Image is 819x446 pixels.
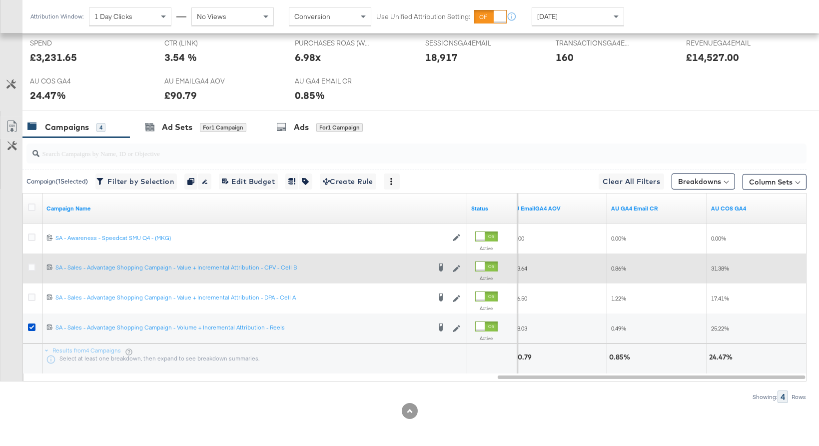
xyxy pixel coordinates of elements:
button: Column Sets [743,174,807,190]
span: 31.38% [711,264,729,272]
div: for 1 Campaign [200,123,246,132]
span: CTR (LINK) [164,38,239,48]
span: [DATE] [537,12,558,21]
div: 24.47% [709,352,736,362]
div: Attribution Window: [30,13,84,20]
span: 1 Day Clicks [94,12,132,21]
div: Campaign ( 1 Selected) [26,177,88,186]
label: Use Unified Attribution Setting: [376,12,470,21]
div: 24.47% [30,88,66,102]
label: Active [475,275,498,281]
div: Ad Sets [162,121,192,133]
button: Filter by Selection [95,173,177,189]
button: Edit Budget [219,173,278,189]
span: 25.22% [711,324,729,332]
span: 0.49% [611,324,626,332]
span: SPEND [30,38,105,48]
span: 1.22% [611,294,626,302]
a: SA - Sales - Advantage Shopping Campaign - Value + Incremental Attribution - DPA - Cell A [55,293,430,303]
div: 18,917 [425,50,458,64]
div: 3.54 % [164,50,197,64]
span: Filter by Selection [98,175,174,188]
span: 0.00% [711,234,726,242]
div: 0.85% [609,352,633,362]
span: PURCHASES ROAS (WEBSITE EVENTS) [295,38,370,48]
span: £83.64 [511,264,527,272]
div: 0.85% [295,88,325,102]
div: SA - Sales - Advantage Shopping Campaign - Value + Incremental Attribution - CPV - Cell B [55,263,430,271]
div: Rows [791,393,807,400]
span: AU COS GA4 [30,76,105,86]
span: Conversion [294,12,330,21]
span: No Views [197,12,226,21]
label: Active [475,305,498,311]
div: 160 [556,50,574,64]
a: AU CR GA4 [611,204,703,212]
span: AU GA4 EMAIL CR [295,76,370,86]
a: Shows the current state of your Ad Campaign. [471,204,513,212]
label: Active [475,245,498,251]
a: SA - Sales - Advantage Shopping Campaign - Volume + Incremental Attribution - Reels [55,323,430,333]
div: for 1 Campaign [316,123,363,132]
span: 0.00% [611,234,626,242]
span: 0.86% [611,264,626,272]
a: SA - Awareness - Speedcat SMU Q4 - (MKG) [55,234,448,242]
div: SA - Sales - Advantage Shopping Campaign - Volume + Incremental Attribution - Reels [55,323,430,331]
span: SESSIONSGA4EMAIL [425,38,500,48]
div: Campaigns [45,121,89,133]
span: Edit Budget [222,175,275,188]
div: 4 [96,123,105,132]
span: Create Rule [323,175,373,188]
span: £96.50 [511,294,527,302]
span: REVENUEGA4EMAIL [686,38,761,48]
input: Search Campaigns by Name, ID or Objective [39,139,736,159]
button: Breakdowns [672,173,735,189]
div: £90.79 [164,88,197,102]
a: AU COS GA4 [711,204,803,212]
span: Clear All Filters [603,175,660,188]
a: SA - Sales - Advantage Shopping Campaign - Value + Incremental Attribution - CPV - Cell B [55,263,430,273]
div: £3,231.65 [30,50,77,64]
div: 6.98x [295,50,321,64]
div: Showing: [752,393,778,400]
label: Active [475,335,498,341]
span: TRANSACTIONSGA4EMAIL [556,38,631,48]
span: AU EMAILGA4 AOV [164,76,239,86]
div: SA - Sales - Advantage Shopping Campaign - Value + Incremental Attribution - DPA - Cell A [55,293,430,301]
span: 17.41% [711,294,729,302]
a: Your campaign name. [46,204,463,212]
div: £90.79 [509,352,535,362]
div: Ads [294,121,309,133]
div: 4 [778,390,788,403]
button: Create Rule [320,173,376,189]
div: £14,527.00 [686,50,739,64]
span: £88.03 [511,324,527,332]
a: AU AOV new [511,204,603,212]
button: Clear All Filters [599,173,664,189]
